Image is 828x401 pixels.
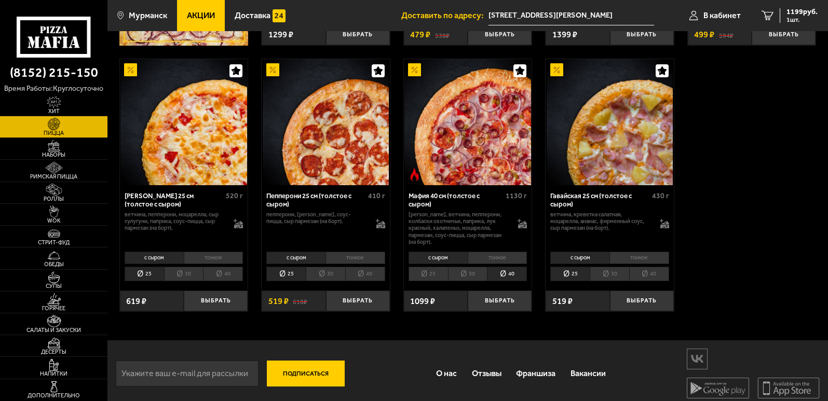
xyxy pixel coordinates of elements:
[266,192,365,209] div: Пепперони 25 см (толстое с сыром)
[409,211,509,245] p: [PERSON_NAME], ветчина, пепперони, колбаски охотничьи, паприка, лук красный, халапеньо, моцарелла...
[609,252,669,264] li: тонкое
[368,191,385,200] span: 410 г
[546,59,674,185] a: АкционныйГавайская 25 см (толстое с сыром)
[550,192,649,209] div: Гавайская 25 см (толстое с сыром)
[262,59,390,185] a: АкционныйПепперони 25 см (толстое с сыром)
[125,211,225,232] p: ветчина, пепперони, моцарелла, сыр сулугуни, паприка, соус-пицца, сыр пармезан (на борт).
[488,6,654,25] input: Ваш адрес доставки
[293,297,307,306] s: 618 ₽
[409,267,448,281] li: 25
[266,63,279,76] img: Акционный
[404,59,531,185] img: Мафия 40 см (толстое с сыром)
[345,267,385,281] li: 40
[547,59,673,185] img: Гавайская 25 см (толстое с сыром)
[125,252,184,264] li: с сыром
[267,361,345,386] button: Подписаться
[687,350,707,368] img: vk
[408,168,421,181] img: Острое блюдо
[401,11,488,20] span: Доставить по адресу:
[268,297,289,306] span: 519 ₽
[487,267,527,281] li: 40
[506,191,527,200] span: 1130 г
[468,291,532,312] button: Выбрать
[184,291,248,312] button: Выбрать
[590,267,629,281] li: 30
[464,359,509,387] a: Отзывы
[468,252,527,264] li: тонкое
[552,297,573,306] span: 519 ₽
[325,252,385,264] li: тонкое
[719,30,734,39] s: 594 ₽
[116,361,259,386] input: Укажите ваш e-mail для рассылки
[120,59,248,185] a: АкционныйПрошутто Формаджио 25 см (толстое с сыром)
[187,11,215,20] span: Акции
[509,359,563,387] a: Франшиза
[563,359,614,387] a: Вакансии
[752,24,816,45] button: Выбрать
[435,30,450,39] s: 538 ₽
[263,59,389,185] img: Пепперони 25 см (толстое с сыром)
[203,267,243,281] li: 40
[404,59,532,185] a: АкционныйОстрое блюдоМафия 40 см (толстое с сыром)
[468,24,532,45] button: Выбрать
[124,63,137,76] img: Акционный
[410,297,435,306] span: 1099 ₽
[610,291,674,312] button: Выбрать
[409,192,503,209] div: Мафия 40 см (толстое с сыром)
[266,252,325,264] li: с сыром
[326,291,390,312] button: Выбрать
[786,8,818,16] span: 1199 руб.
[268,30,293,39] span: 1299 ₽
[550,252,609,264] li: с сыром
[120,59,247,185] img: Прошутто Формаджио 25 см (толстое с сыром)
[429,359,465,387] a: О нас
[652,191,669,200] span: 430 г
[786,17,818,23] span: 1 шт.
[129,11,167,20] span: Мурманск
[550,267,590,281] li: 25
[408,63,421,76] img: Акционный
[184,252,243,264] li: тонкое
[126,297,146,306] span: 619 ₽
[306,267,345,281] li: 30
[629,267,669,281] li: 40
[273,9,286,22] img: 15daf4d41897b9f0e9f617042186c801.svg
[410,30,430,39] span: 479 ₽
[266,267,306,281] li: 25
[694,30,714,39] span: 499 ₽
[235,11,270,20] span: Доставка
[610,24,674,45] button: Выбрать
[226,191,243,200] span: 520 г
[164,267,203,281] li: 30
[125,192,223,209] div: [PERSON_NAME] 25 см (толстое с сыром)
[552,30,577,39] span: 1399 ₽
[326,24,390,45] button: Выбрать
[409,252,468,264] li: с сыром
[550,211,651,232] p: ветчина, креветка салатная, моцарелла, ананас, фирменный соус, сыр пармезан (на борт).
[550,63,563,76] img: Акционный
[125,267,164,281] li: 25
[703,11,741,20] span: В кабинет
[448,267,487,281] li: 30
[266,211,367,225] p: пепперони, [PERSON_NAME], соус-пицца, сыр пармезан (на борт).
